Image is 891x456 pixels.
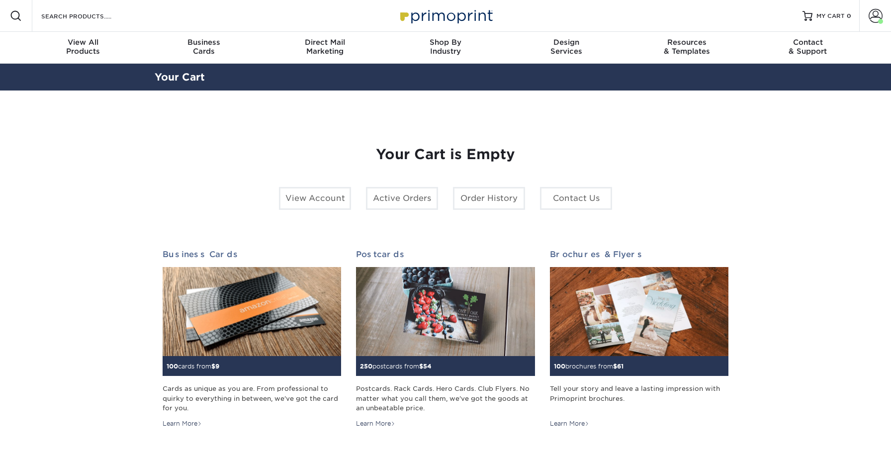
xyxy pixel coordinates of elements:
[747,38,868,47] span: Contact
[385,38,506,56] div: Industry
[163,267,341,357] img: Business Cards
[279,187,351,210] a: View Account
[265,32,385,64] a: Direct MailMarketing
[554,363,624,370] small: brochures from
[167,363,219,370] small: cards from
[356,267,535,357] img: Postcards
[747,38,868,56] div: & Support
[396,5,495,26] img: Primoprint
[550,267,728,357] img: Brochures & Flyers
[167,363,178,370] span: 100
[626,32,747,64] a: Resources& Templates
[360,363,432,370] small: postcards from
[211,363,215,370] span: $
[626,38,747,56] div: & Templates
[847,12,851,19] span: 0
[554,363,565,370] span: 100
[23,32,144,64] a: View AllProducts
[366,187,438,210] a: Active Orders
[506,38,626,47] span: Design
[617,363,624,370] span: 61
[506,32,626,64] a: DesignServices
[453,187,525,210] a: Order History
[613,363,617,370] span: $
[550,250,728,259] h2: Brochures & Flyers
[356,250,535,429] a: Postcards 250postcards from$54 Postcards. Rack Cards. Hero Cards. Club Flyers. No matter what you...
[163,384,341,412] div: Cards as unique as you are. From professional to quirky to everything in between, we've got the c...
[550,419,589,428] div: Learn More
[626,38,747,47] span: Resources
[356,250,535,259] h2: Postcards
[419,363,423,370] span: $
[385,32,506,64] a: Shop ByIndustry
[356,384,535,412] div: Postcards. Rack Cards. Hero Cards. Club Flyers. No matter what you call them, we've got the goods...
[540,187,612,210] a: Contact Us
[144,32,265,64] a: BusinessCards
[163,419,202,428] div: Learn More
[144,38,265,47] span: Business
[155,71,205,83] a: Your Cart
[163,250,341,429] a: Business Cards 100cards from$9 Cards as unique as you are. From professional to quirky to everyth...
[550,384,728,412] div: Tell your story and leave a lasting impression with Primoprint brochures.
[163,146,728,163] h1: Your Cart is Empty
[23,38,144,56] div: Products
[423,363,432,370] span: 54
[356,419,395,428] div: Learn More
[816,12,845,20] span: MY CART
[23,38,144,47] span: View All
[265,38,385,47] span: Direct Mail
[215,363,219,370] span: 9
[360,363,372,370] span: 250
[163,250,341,259] h2: Business Cards
[747,32,868,64] a: Contact& Support
[265,38,385,56] div: Marketing
[550,250,728,429] a: Brochures & Flyers 100brochures from$61 Tell your story and leave a lasting impression with Primo...
[385,38,506,47] span: Shop By
[506,38,626,56] div: Services
[40,10,137,22] input: SEARCH PRODUCTS.....
[144,38,265,56] div: Cards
